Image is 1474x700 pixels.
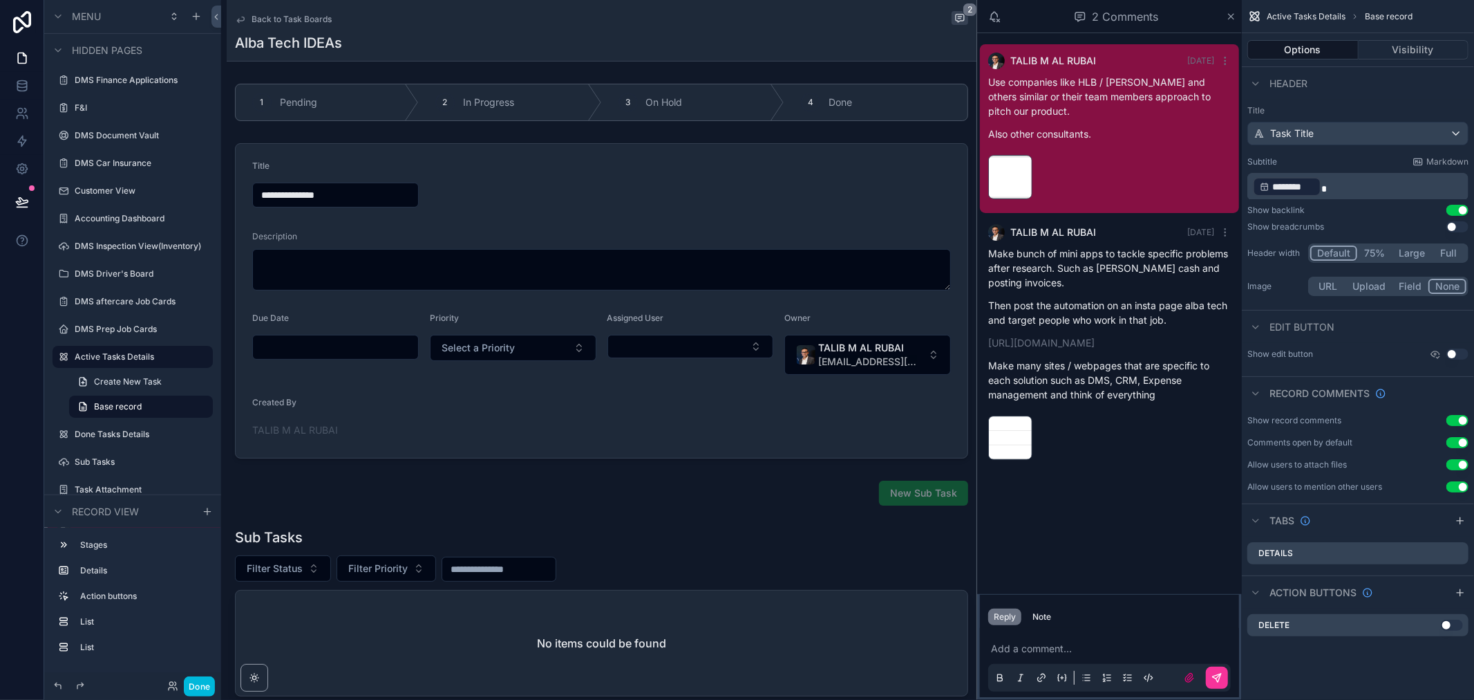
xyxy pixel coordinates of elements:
button: 2 [952,11,968,28]
label: DMS Finance Applications [75,75,205,86]
label: Active Tasks Details [75,351,205,362]
a: Create New Task [69,371,213,393]
a: Base record [69,396,213,418]
span: 2 [963,3,977,17]
span: Back to Task Boards [252,14,332,25]
label: Accounting Dashboard [75,213,205,224]
span: Markdown [1426,156,1468,167]
span: Active Tasks Details [1267,11,1345,22]
label: DMS Inspection View(Inventory) [75,241,205,252]
label: Title [1247,105,1468,116]
p: Also other consultants. [988,127,1231,141]
label: DMS Driver's Board [75,268,205,279]
span: Base record [94,401,142,412]
span: Tabs [1269,514,1294,528]
span: [DATE] [1187,227,1214,237]
label: Header width [1247,248,1303,259]
p: Use companies like HLB / [PERSON_NAME] and others similar or their team members approach to pitch... [988,75,1231,118]
p: Make many sites / webpages that are specific to each solution such as DMS, CRM, Expense managemen... [988,358,1231,402]
p: Make bunch of mini apps to tackle specific problems after research. Such as [PERSON_NAME] cash an... [988,246,1231,290]
span: Task Title [1270,127,1314,140]
button: Note [1027,609,1057,625]
span: Hidden pages [72,44,142,57]
span: Menu [72,10,101,24]
label: Subtitle [1247,156,1277,167]
p: Then post the automation on an insta page alba tech and target people who work in that job. [988,298,1231,327]
label: Customer View [75,185,205,196]
div: Allow users to mention other users [1247,481,1382,492]
label: Stages [80,540,202,551]
label: Sub Tasks [75,457,205,468]
div: Show backlink [1247,205,1305,216]
span: TALIB M AL RUBAI [1010,225,1096,239]
span: Header [1269,77,1307,91]
h1: Alba Tech IDEAs [235,33,342,53]
button: Options [1247,40,1359,59]
button: Visibility [1359,40,1469,59]
span: Action buttons [1269,586,1357,600]
label: DMS Prep Job Cards [75,324,205,335]
button: Task Title [1247,122,1468,145]
label: F&I [75,102,205,113]
button: Default [1310,246,1357,261]
button: Upload [1347,279,1392,294]
div: Show record comments [1247,415,1341,426]
a: Back to Task Boards [235,14,332,25]
button: 75% [1357,246,1392,261]
label: Details [80,565,202,576]
button: Done [184,676,215,697]
label: List [80,616,202,627]
label: Details [1258,548,1293,559]
label: DMS Car Insurance [75,158,205,169]
a: Markdown [1412,156,1468,167]
div: Note [1032,611,1051,623]
button: Reply [988,609,1021,625]
span: Create New Task [94,376,162,387]
span: TALIB M AL RUBAI [1010,54,1096,68]
button: Full [1431,246,1466,261]
div: Show breadcrumbs [1247,221,1324,232]
label: Show edit button [1247,349,1313,360]
div: scrollable content [1247,173,1468,199]
div: Allow users to attach files [1247,459,1347,470]
button: Large [1392,246,1431,261]
label: DMS Document Vault [75,130,205,141]
div: Comments open by default [1247,437,1352,448]
span: Base record [1365,11,1412,22]
span: 2 Comments [1092,8,1158,25]
a: [URL][DOMAIN_NAME] [988,337,1095,349]
label: Image [1247,281,1303,292]
span: Record comments [1269,387,1370,400]
span: [DATE] [1187,55,1214,66]
button: URL [1310,279,1347,294]
span: Edit button [1269,320,1334,334]
label: Delete [1258,620,1289,631]
label: List [80,642,202,653]
label: Action buttons [80,591,202,602]
label: DMS aftercare Job Cards [75,296,205,307]
label: Done Tasks Details [75,429,205,440]
button: None [1428,279,1466,294]
div: scrollable content [44,528,221,672]
button: Field [1392,279,1429,294]
label: Task Attachment [75,484,205,495]
span: Record view [72,505,139,519]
